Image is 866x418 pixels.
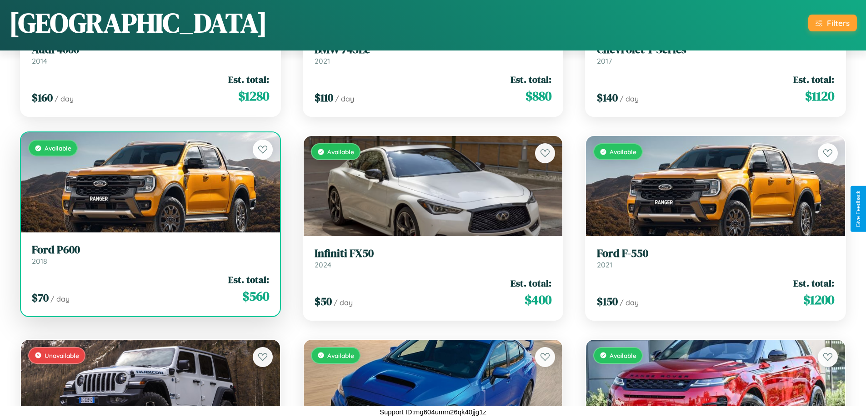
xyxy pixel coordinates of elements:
[597,43,834,65] a: Chevrolet T-Series2017
[50,294,70,303] span: / day
[32,56,47,65] span: 2014
[9,4,267,41] h1: [GEOGRAPHIC_DATA]
[805,87,834,105] span: $ 1120
[827,18,850,28] div: Filters
[334,298,353,307] span: / day
[597,90,618,105] span: $ 140
[32,90,53,105] span: $ 160
[32,257,47,266] span: 2018
[597,247,834,260] h3: Ford F-550
[597,260,612,269] span: 2021
[327,352,354,359] span: Available
[315,90,333,105] span: $ 110
[315,43,552,65] a: BMW 745Le2021
[793,73,834,86] span: Est. total:
[32,43,269,65] a: Audi 40002014
[228,73,269,86] span: Est. total:
[610,352,636,359] span: Available
[315,247,552,269] a: Infiniti FX502024
[32,243,269,266] a: Ford P6002018
[242,287,269,305] span: $ 560
[793,277,834,290] span: Est. total:
[526,87,551,105] span: $ 880
[228,273,269,286] span: Est. total:
[315,294,332,309] span: $ 50
[597,247,834,269] a: Ford F-5502021
[511,277,551,290] span: Est. total:
[327,148,354,156] span: Available
[335,94,354,103] span: / day
[855,191,861,227] div: Give Feedback
[597,56,612,65] span: 2017
[620,298,639,307] span: / day
[32,243,269,257] h3: Ford P600
[315,56,330,65] span: 2021
[525,291,551,309] span: $ 400
[597,294,618,309] span: $ 150
[380,406,486,418] p: Support ID: mg604umm26qk40jjg1z
[511,73,551,86] span: Est. total:
[45,144,71,152] span: Available
[238,87,269,105] span: $ 1280
[55,94,74,103] span: / day
[45,352,79,359] span: Unavailable
[803,291,834,309] span: $ 1200
[808,15,857,31] button: Filters
[315,247,552,260] h3: Infiniti FX50
[32,290,49,305] span: $ 70
[315,260,331,269] span: 2024
[610,148,636,156] span: Available
[620,94,639,103] span: / day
